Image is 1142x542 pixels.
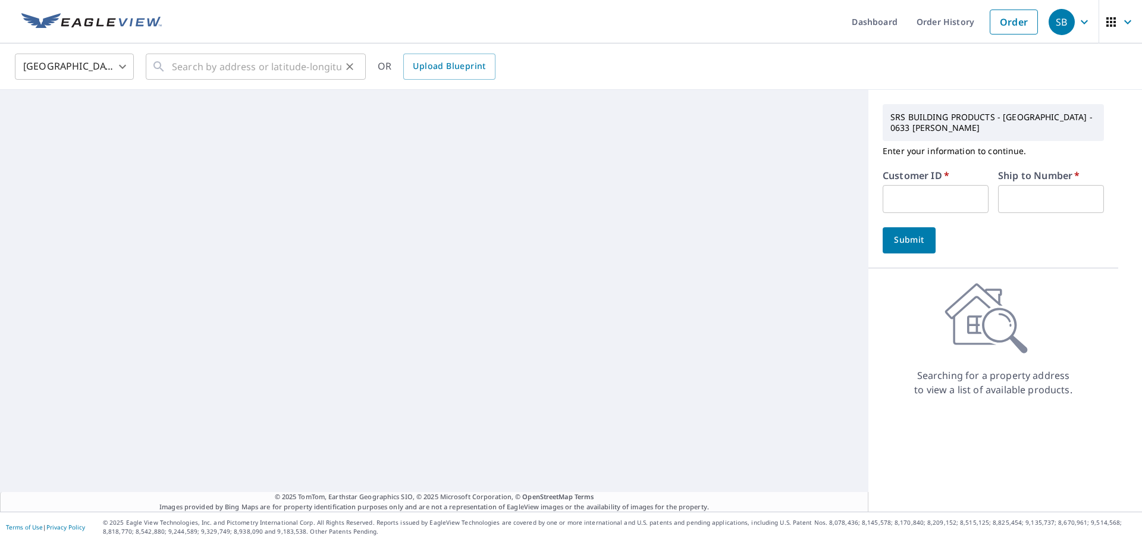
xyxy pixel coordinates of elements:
[6,523,43,531] a: Terms of Use
[883,171,949,180] label: Customer ID
[886,107,1101,138] p: SRS BUILDING PRODUCTS - [GEOGRAPHIC_DATA] - 0633 [PERSON_NAME]
[883,227,936,253] button: Submit
[575,492,594,501] a: Terms
[21,13,162,31] img: EV Logo
[103,518,1136,536] p: © 2025 Eagle View Technologies, Inc. and Pictometry International Corp. All Rights Reserved. Repo...
[15,50,134,83] div: [GEOGRAPHIC_DATA]
[172,50,341,83] input: Search by address or latitude-longitude
[413,59,485,74] span: Upload Blueprint
[998,171,1080,180] label: Ship to Number
[275,492,594,502] span: © 2025 TomTom, Earthstar Geographics SIO, © 2025 Microsoft Corporation, ©
[883,141,1104,161] p: Enter your information to continue.
[914,368,1073,397] p: Searching for a property address to view a list of available products.
[522,492,572,501] a: OpenStreetMap
[990,10,1038,35] a: Order
[46,523,85,531] a: Privacy Policy
[892,233,926,247] span: Submit
[341,58,358,75] button: Clear
[378,54,495,80] div: OR
[1049,9,1075,35] div: SB
[6,524,85,531] p: |
[403,54,495,80] a: Upload Blueprint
